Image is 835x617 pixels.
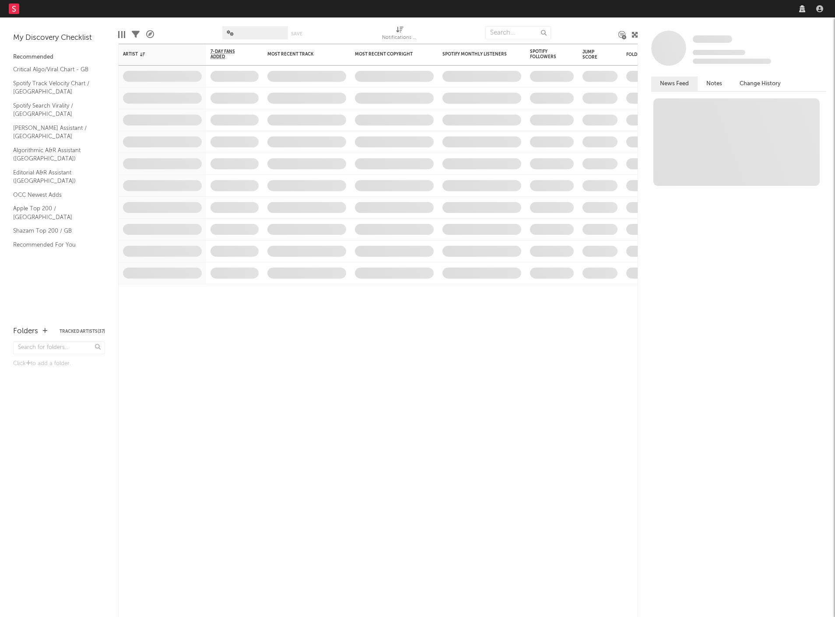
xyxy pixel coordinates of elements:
[13,52,105,63] div: Recommended
[13,326,38,337] div: Folders
[13,342,105,354] input: Search for folders...
[267,52,333,57] div: Most Recent Track
[485,26,551,39] input: Search...
[530,49,561,59] div: Spotify Followers
[13,190,96,200] a: OCC Newest Adds
[13,79,96,97] a: Spotify Track Velocity Chart / [GEOGRAPHIC_DATA]
[146,22,154,47] div: A&R Pipeline
[13,168,96,186] a: Editorial A&R Assistant ([GEOGRAPHIC_DATA])
[13,204,96,222] a: Apple Top 200 / [GEOGRAPHIC_DATA]
[731,77,789,91] button: Change History
[13,65,96,74] a: Critical Algo/Viral Chart - GB
[698,77,731,91] button: Notes
[693,59,771,64] span: 0 fans last week
[693,35,732,44] a: Some Artist
[582,49,604,60] div: Jump Score
[13,359,105,369] div: Click to add a folder.
[382,22,417,47] div: Notifications (Artist)
[13,101,96,119] a: Spotify Search Virality / [GEOGRAPHIC_DATA]
[60,329,105,334] button: Tracked Artists(37)
[651,77,698,91] button: News Feed
[693,35,732,43] span: Some Artist
[382,33,417,43] div: Notifications (Artist)
[355,52,421,57] div: Most Recent Copyright
[13,146,96,164] a: Algorithmic A&R Assistant ([GEOGRAPHIC_DATA])
[13,226,96,236] a: Shazam Top 200 / GB
[211,49,246,59] span: 7-Day Fans Added
[13,240,96,250] a: Recommended For You
[13,33,105,43] div: My Discovery Checklist
[118,22,125,47] div: Edit Columns
[132,22,140,47] div: Filters
[693,50,745,55] span: Tracking Since: [DATE]
[442,52,508,57] div: Spotify Monthly Listeners
[13,123,96,141] a: [PERSON_NAME] Assistant / [GEOGRAPHIC_DATA]
[291,31,302,36] button: Save
[123,52,189,57] div: Artist
[626,52,692,57] div: Folders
